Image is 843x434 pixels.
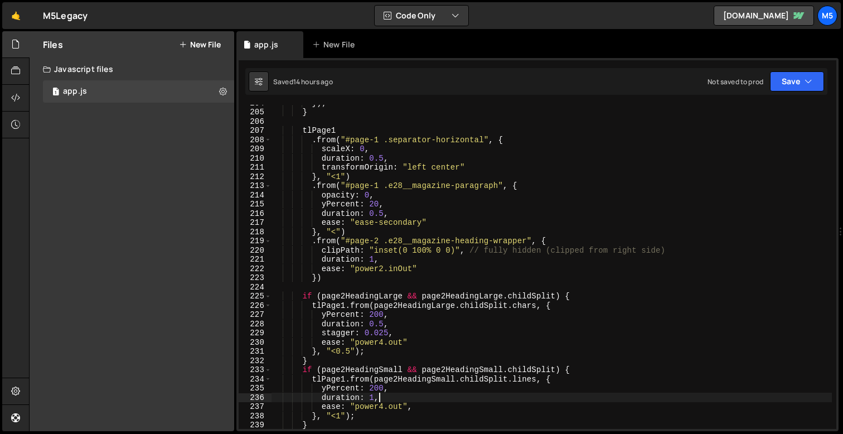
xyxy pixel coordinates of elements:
div: 221 [239,255,272,264]
div: 231 [239,347,272,356]
div: 233 [239,365,272,375]
div: 237 [239,402,272,412]
div: 229 [239,329,272,338]
div: 219 [239,237,272,246]
div: 236 [239,393,272,403]
div: 239 [239,421,272,430]
div: 220 [239,246,272,255]
button: Code Only [375,6,468,26]
div: 235 [239,384,272,393]
div: 207 [239,126,272,136]
button: Save [770,71,824,91]
div: Not saved to prod [708,77,763,86]
button: New File [179,40,221,49]
div: 230 [239,338,272,348]
div: 211 [239,163,272,172]
a: 🤙 [2,2,30,29]
div: app.js [254,39,278,50]
div: 223 [239,273,272,283]
div: 218 [239,228,272,237]
div: 206 [239,117,272,127]
div: 222 [239,264,272,274]
div: 209 [239,144,272,154]
div: 14 hours ago [293,77,333,86]
a: [DOMAIN_NAME] [714,6,814,26]
h2: Files [43,38,63,51]
div: 213 [239,181,272,191]
div: 216 [239,209,272,219]
div: 210 [239,154,272,163]
div: 227 [239,310,272,320]
div: 208 [239,136,272,145]
div: app.js [63,86,87,97]
div: 232 [239,356,272,366]
div: 226 [239,301,272,311]
div: 217 [239,218,272,228]
div: Saved [273,77,333,86]
div: 224 [239,283,272,292]
div: Javascript files [30,58,234,80]
div: 238 [239,412,272,421]
div: 17055/46915.js [43,80,234,103]
div: 228 [239,320,272,329]
div: 205 [239,108,272,117]
div: 215 [239,200,272,209]
div: 212 [239,172,272,182]
div: 234 [239,375,272,384]
div: 214 [239,191,272,200]
div: M5Legacy [43,9,88,22]
div: 225 [239,292,272,301]
div: New File [312,39,359,50]
span: 1 [52,88,59,97]
a: M5 [817,6,837,26]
